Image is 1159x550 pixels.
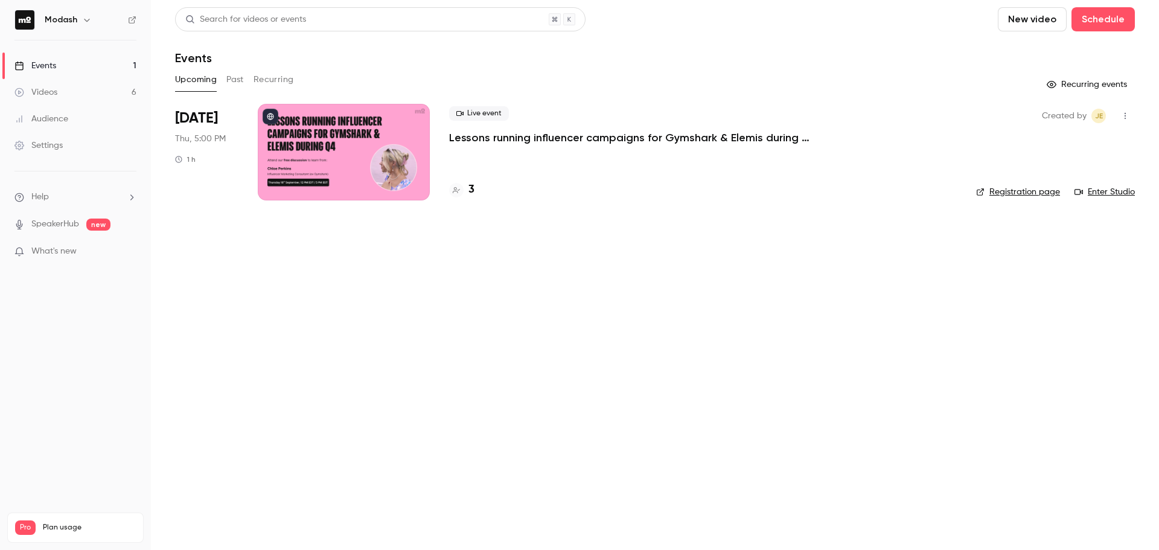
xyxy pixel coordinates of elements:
[45,14,77,26] h6: Modash
[468,182,474,198] h4: 3
[175,155,196,164] div: 1 h
[175,104,238,200] div: Sep 18 Thu, 5:00 PM (Europe/London)
[31,245,77,258] span: What's new
[86,219,110,231] span: new
[31,218,79,231] a: SpeakerHub
[449,182,474,198] a: 3
[43,523,136,532] span: Plan usage
[14,60,56,72] div: Events
[998,7,1067,31] button: New video
[185,13,306,26] div: Search for videos or events
[1041,75,1135,94] button: Recurring events
[14,86,57,98] div: Videos
[15,10,34,30] img: Modash
[122,246,136,257] iframe: Noticeable Trigger
[1074,186,1135,198] a: Enter Studio
[14,113,68,125] div: Audience
[1095,109,1103,123] span: JE
[1071,7,1135,31] button: Schedule
[449,106,509,121] span: Live event
[14,139,63,152] div: Settings
[175,109,218,128] span: [DATE]
[226,70,244,89] button: Past
[31,191,49,203] span: Help
[175,70,217,89] button: Upcoming
[15,520,36,535] span: Pro
[14,191,136,203] li: help-dropdown-opener
[449,130,811,145] a: Lessons running influencer campaigns for Gymshark & Elemis during Q4
[1042,109,1087,123] span: Created by
[254,70,294,89] button: Recurring
[976,186,1060,198] a: Registration page
[175,133,226,145] span: Thu, 5:00 PM
[175,51,212,65] h1: Events
[1091,109,1106,123] span: Jack Eaton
